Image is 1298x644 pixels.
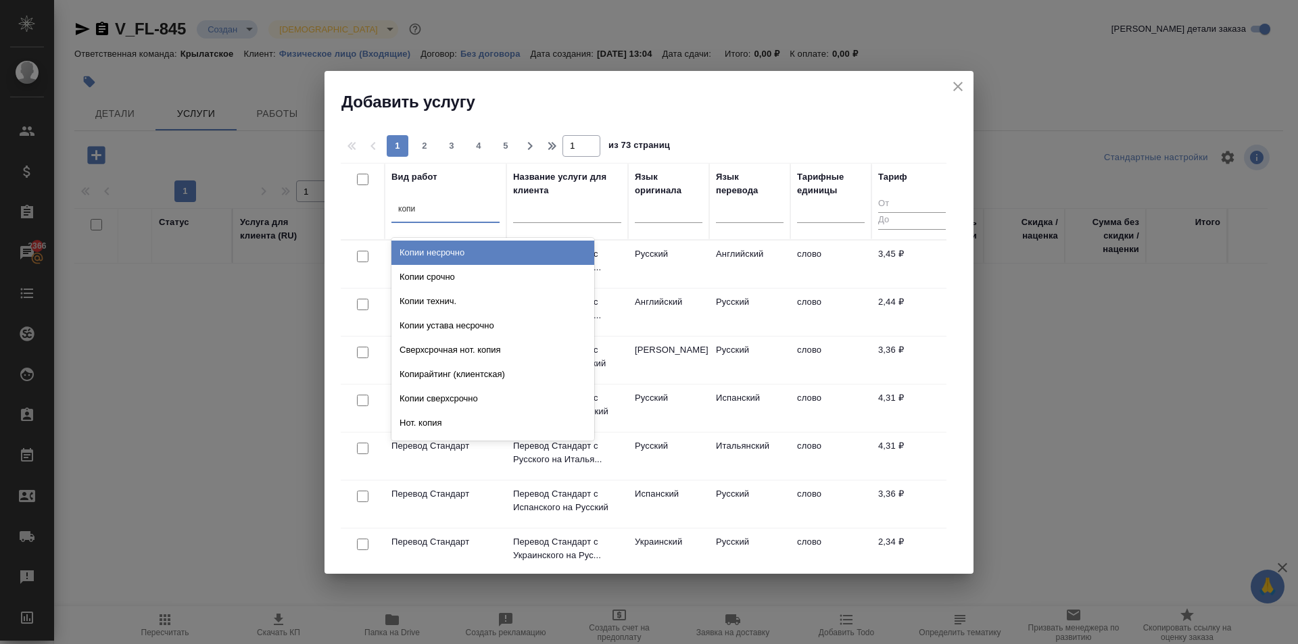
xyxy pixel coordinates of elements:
td: слово [790,480,871,528]
td: Русский [628,241,709,288]
button: 2 [414,135,435,157]
span: 2 [414,139,435,153]
td: Итальянский [709,432,790,480]
td: 3,45 ₽ [871,241,953,288]
button: close [948,76,968,97]
td: 3,36 ₽ [871,480,953,528]
div: Тарифные единицы [797,170,865,197]
div: Язык оригинала [635,170,702,197]
td: Русский [709,480,790,528]
td: Русский [709,337,790,384]
td: слово [790,528,871,576]
td: слово [790,385,871,432]
td: Русский [628,385,709,432]
input: От [878,196,946,213]
div: Копии несрочно [391,241,594,265]
td: 4,31 ₽ [871,385,953,432]
p: Перевод Стандарт [391,487,500,501]
div: Копии технич. [391,289,594,314]
td: 4,31 ₽ [871,432,953,480]
td: слово [790,289,871,336]
td: Русский [628,432,709,480]
button: 4 [468,135,489,157]
td: Английский [709,241,790,288]
button: 3 [441,135,462,157]
td: 3,36 ₽ [871,337,953,384]
div: Копирайтинг (клиентская) [391,362,594,387]
div: Тариф [878,170,907,184]
span: 3 [441,139,462,153]
td: Русский [709,289,790,336]
td: [PERSON_NAME] [628,337,709,384]
td: 2,34 ₽ [871,528,953,576]
div: Копии сверхсрочно [391,387,594,411]
span: 5 [495,139,516,153]
div: Название услуги для клиента [513,170,621,197]
div: Нот. копия [391,411,594,435]
p: Перевод Стандарт с Русского на Италья... [513,439,621,466]
h2: Добавить услугу [341,91,973,113]
td: Русский [709,528,790,576]
span: 4 [468,139,489,153]
td: Украинский [628,528,709,576]
div: Копии устава несрочно [391,314,594,338]
button: 5 [495,135,516,157]
td: Испанский [628,480,709,528]
input: До [878,212,946,229]
p: Перевод Стандарт с Украинского на Рус... [513,535,621,562]
p: Перевод Стандарт [391,439,500,453]
td: Английский [628,289,709,336]
span: из 73 страниц [608,137,670,157]
p: Перевод Стандарт [391,535,500,549]
div: Подготовка к легализации (техническая работа и нотариальное удостоверение копии) [391,435,594,487]
div: Копии срочно [391,265,594,289]
div: Язык перевода [716,170,784,197]
td: 2,44 ₽ [871,289,953,336]
td: слово [790,432,871,480]
td: слово [790,337,871,384]
td: Испанский [709,385,790,432]
td: слово [790,241,871,288]
p: Перевод Стандарт с Испанского на Русский [513,487,621,514]
div: Вид работ [391,170,437,184]
div: Сверхсрочная нот. копия [391,338,594,362]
